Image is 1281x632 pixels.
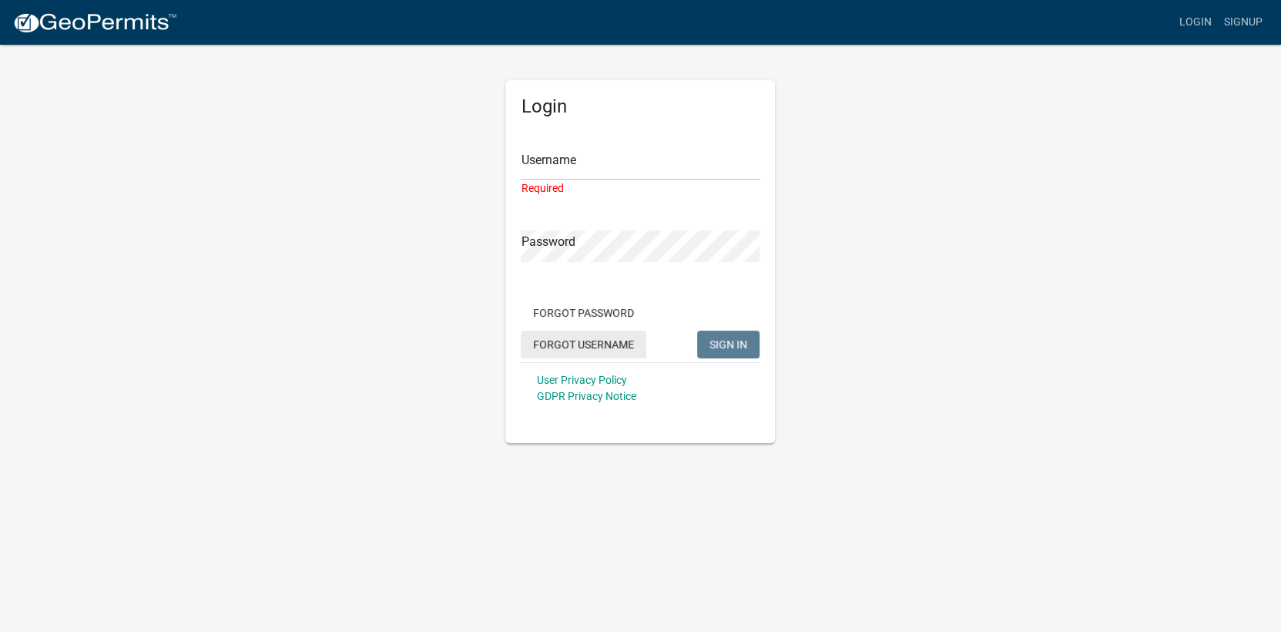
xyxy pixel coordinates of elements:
button: Forgot Username [521,331,646,358]
h5: Login [521,96,760,118]
a: Signup [1218,8,1269,37]
span: SIGN IN [709,338,747,350]
a: Login [1173,8,1218,37]
a: User Privacy Policy [536,374,626,386]
button: SIGN IN [697,331,760,358]
div: Required [521,180,760,197]
a: GDPR Privacy Notice [536,390,635,402]
button: Forgot Password [521,299,646,327]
